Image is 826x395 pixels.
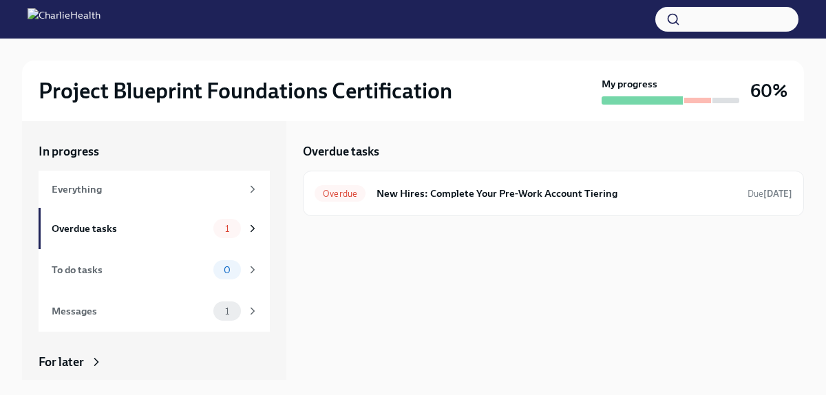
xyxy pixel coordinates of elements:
span: Due [748,189,792,199]
div: Messages [52,303,208,319]
a: In progress [39,143,270,160]
h6: New Hires: Complete Your Pre-Work Account Tiering [377,186,737,201]
a: Overdue tasks1 [39,208,270,249]
a: Everything [39,171,270,208]
a: For later [39,354,270,370]
h2: Project Blueprint Foundations Certification [39,77,452,105]
div: To do tasks [52,262,208,277]
a: OverdueNew Hires: Complete Your Pre-Work Account TieringDue[DATE] [315,182,792,204]
div: Everything [52,182,241,197]
h5: Overdue tasks [303,143,379,160]
span: September 8th, 2025 10:00 [748,187,792,200]
div: For later [39,354,84,370]
span: 0 [215,265,239,275]
a: Messages1 [39,290,270,332]
span: 1 [217,306,237,317]
img: CharlieHealth [28,8,100,30]
a: To do tasks0 [39,249,270,290]
strong: My progress [602,77,657,91]
div: Overdue tasks [52,221,208,236]
strong: [DATE] [763,189,792,199]
h3: 60% [750,78,787,103]
span: Overdue [315,189,366,199]
span: 1 [217,224,237,234]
